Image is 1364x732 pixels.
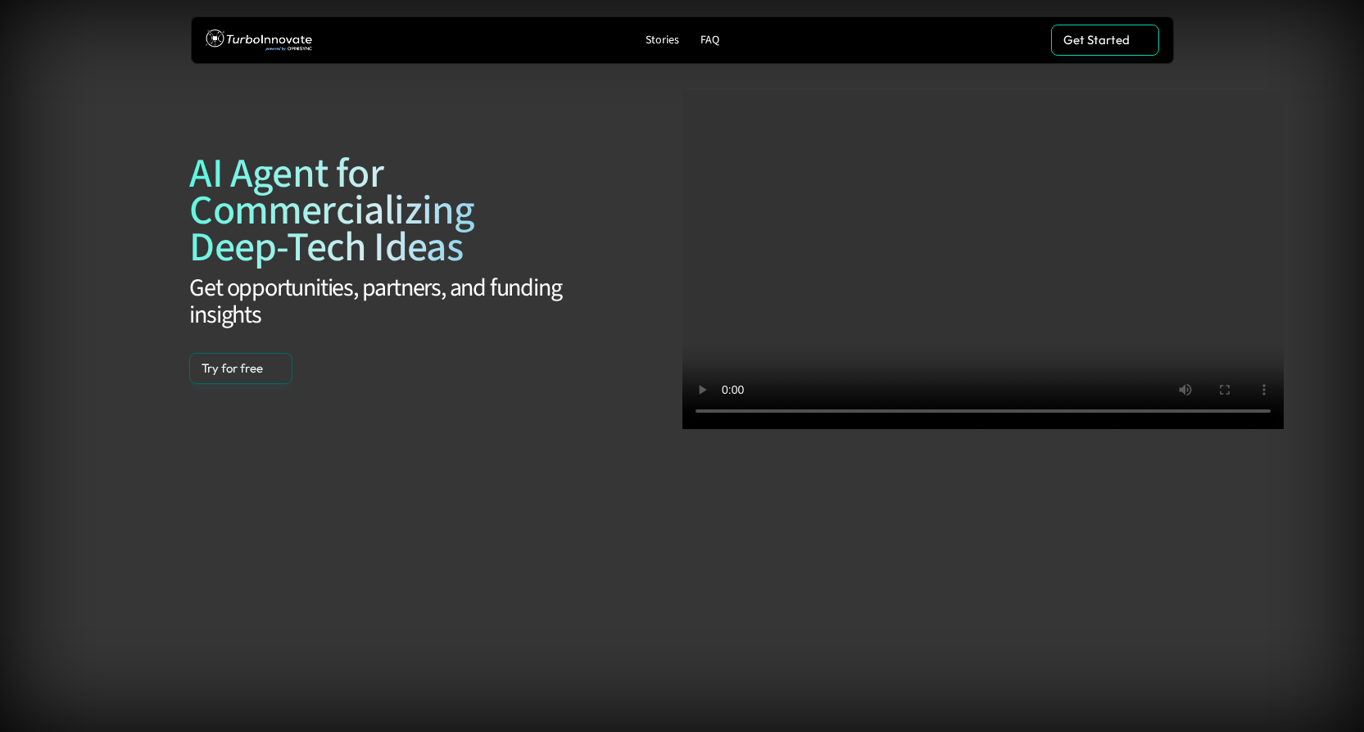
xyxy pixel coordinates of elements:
[700,34,719,47] p: FAQ
[646,34,679,47] p: Stories
[639,29,686,52] a: Stories
[1051,25,1159,56] a: Get Started
[1063,33,1130,47] p: Get Started
[206,25,312,56] img: TurboInnovate Logo
[694,29,726,52] a: FAQ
